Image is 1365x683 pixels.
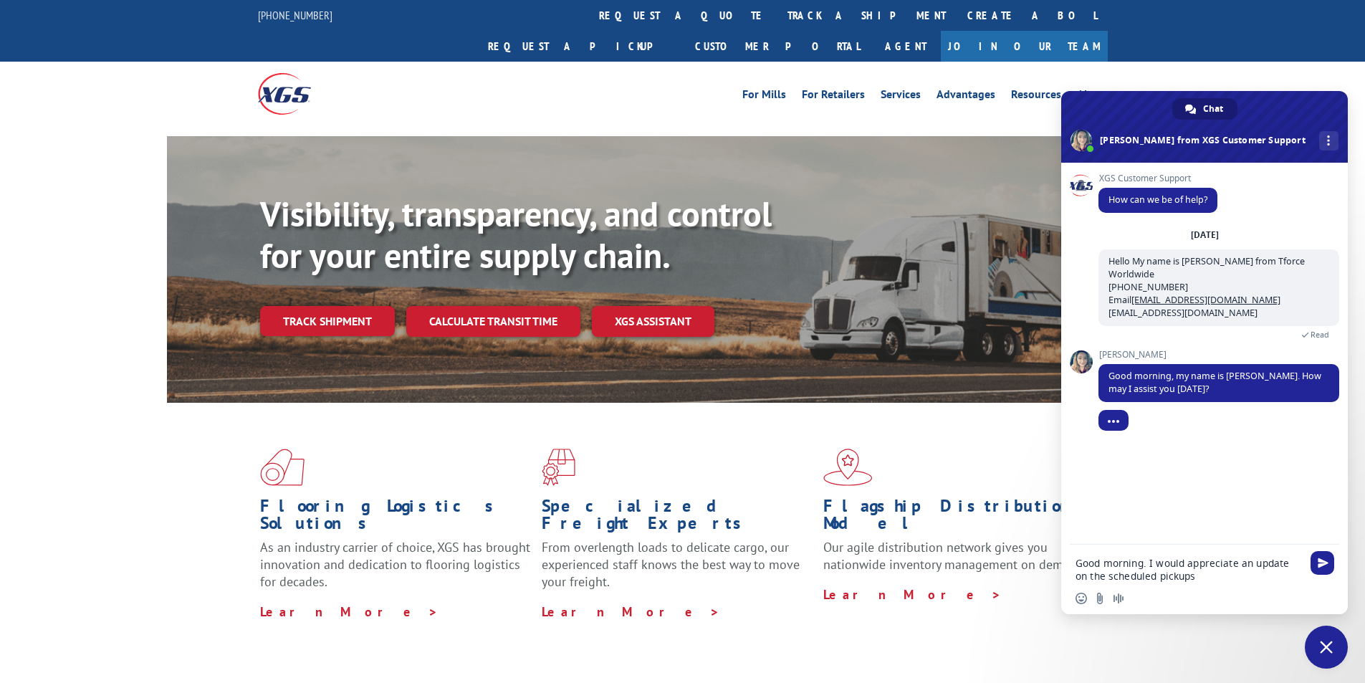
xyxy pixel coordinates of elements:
[937,89,995,105] a: Advantages
[1311,551,1334,575] span: Send
[802,89,865,105] a: For Retailers
[1113,593,1124,604] span: Audio message
[823,539,1087,573] span: Our agile distribution network gives you nationwide inventory management on demand.
[941,31,1108,62] a: Join Our Team
[542,449,575,486] img: xgs-icon-focused-on-flooring-red
[1319,131,1338,151] div: More channels
[542,603,720,620] a: Learn More >
[260,497,531,539] h1: Flooring Logistics Solutions
[871,31,941,62] a: Agent
[1094,593,1106,604] span: Send a file
[260,191,772,277] b: Visibility, transparency, and control for your entire supply chain.
[1203,98,1223,120] span: Chat
[477,31,684,62] a: Request a pickup
[592,306,714,337] a: XGS ASSISTANT
[1311,330,1329,340] span: Read
[1108,255,1305,319] span: Hello My name is [PERSON_NAME] from Tforce Worldwide [PHONE_NUMBER] Email [EMAIL_ADDRESS][DOMAIN_...
[684,31,871,62] a: Customer Portal
[260,539,530,590] span: As an industry carrier of choice, XGS has brought innovation and dedication to flooring logistics...
[823,449,873,486] img: xgs-icon-flagship-distribution-model-red
[823,497,1094,539] h1: Flagship Distribution Model
[542,539,813,603] p: From overlength loads to delicate cargo, our experienced staff knows the best way to move your fr...
[1131,294,1280,306] a: [EMAIL_ADDRESS][DOMAIN_NAME]
[542,497,813,539] h1: Specialized Freight Experts
[742,89,786,105] a: For Mills
[406,306,580,337] a: Calculate transit time
[1076,557,1302,583] textarea: Compose your message...
[260,306,395,336] a: Track shipment
[1098,173,1217,183] span: XGS Customer Support
[260,603,439,620] a: Learn More >
[823,586,1002,603] a: Learn More >
[258,8,332,22] a: [PHONE_NUMBER]
[1108,370,1321,395] span: Good morning, my name is [PERSON_NAME]. How may I assist you [DATE]?
[1011,89,1061,105] a: Resources
[1191,231,1219,239] div: [DATE]
[1076,593,1087,604] span: Insert an emoji
[1172,98,1237,120] div: Chat
[1305,626,1348,669] div: Close chat
[1098,350,1339,360] span: [PERSON_NAME]
[881,89,921,105] a: Services
[1108,194,1207,206] span: How can we be of help?
[1077,89,1108,105] a: About
[260,449,305,486] img: xgs-icon-total-supply-chain-intelligence-red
